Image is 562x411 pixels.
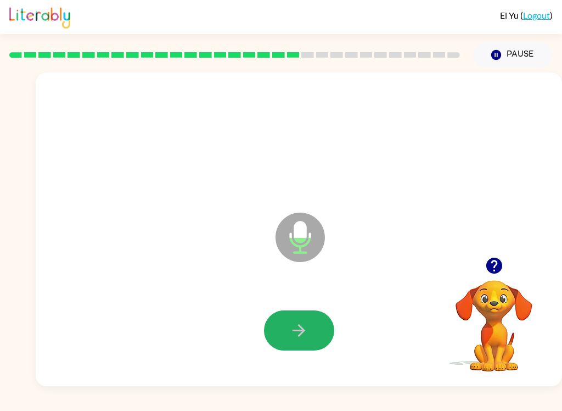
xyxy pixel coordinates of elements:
[523,10,550,20] a: Logout
[473,42,553,68] button: Pause
[500,10,520,20] span: El Yu
[439,263,549,373] video: Your browser must support playing .mp4 files to use Literably. Please try using another browser.
[500,10,553,20] div: ( )
[9,4,70,29] img: Literably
